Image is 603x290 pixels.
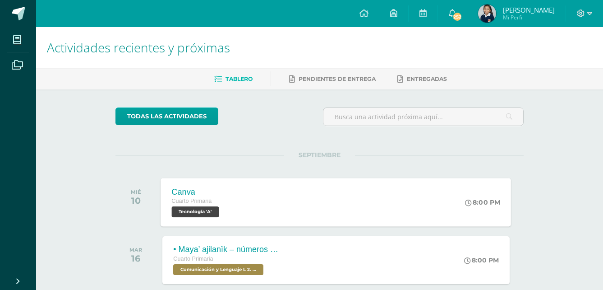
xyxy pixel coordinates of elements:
a: Entregadas [397,72,447,86]
a: Pendientes de entrega [289,72,376,86]
span: Cuarto Primaria [172,198,212,204]
span: Cuarto Primaria [173,256,213,262]
div: MIÉ [131,189,141,195]
span: Tablero [226,75,253,82]
a: Tablero [214,72,253,86]
span: Entregadas [407,75,447,82]
input: Busca una actividad próxima aquí... [323,108,523,126]
div: 10 [131,195,141,206]
div: MAR [129,247,142,253]
span: Comunicación y Lenguaje L 2. Segundo Idioma 'A' [173,264,263,275]
span: Tecnología 'A' [172,206,219,217]
a: todas las Actividades [115,108,218,125]
span: 252 [452,12,462,22]
div: Canva [172,187,221,196]
div: 16 [129,253,142,264]
img: aca826d8367d54646bd6f66c5e702d7f.png [478,5,496,23]
span: [PERSON_NAME] [503,5,555,14]
div: • Maya’ ajilanïk – números mayas. [173,245,281,254]
div: 8:00 PM [465,198,501,206]
span: Mi Perfil [503,14,555,21]
div: 8:00 PM [464,256,499,264]
span: Pendientes de entrega [299,75,376,82]
span: SEPTIEMBRE [284,151,355,159]
span: Actividades recientes y próximas [47,39,230,56]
